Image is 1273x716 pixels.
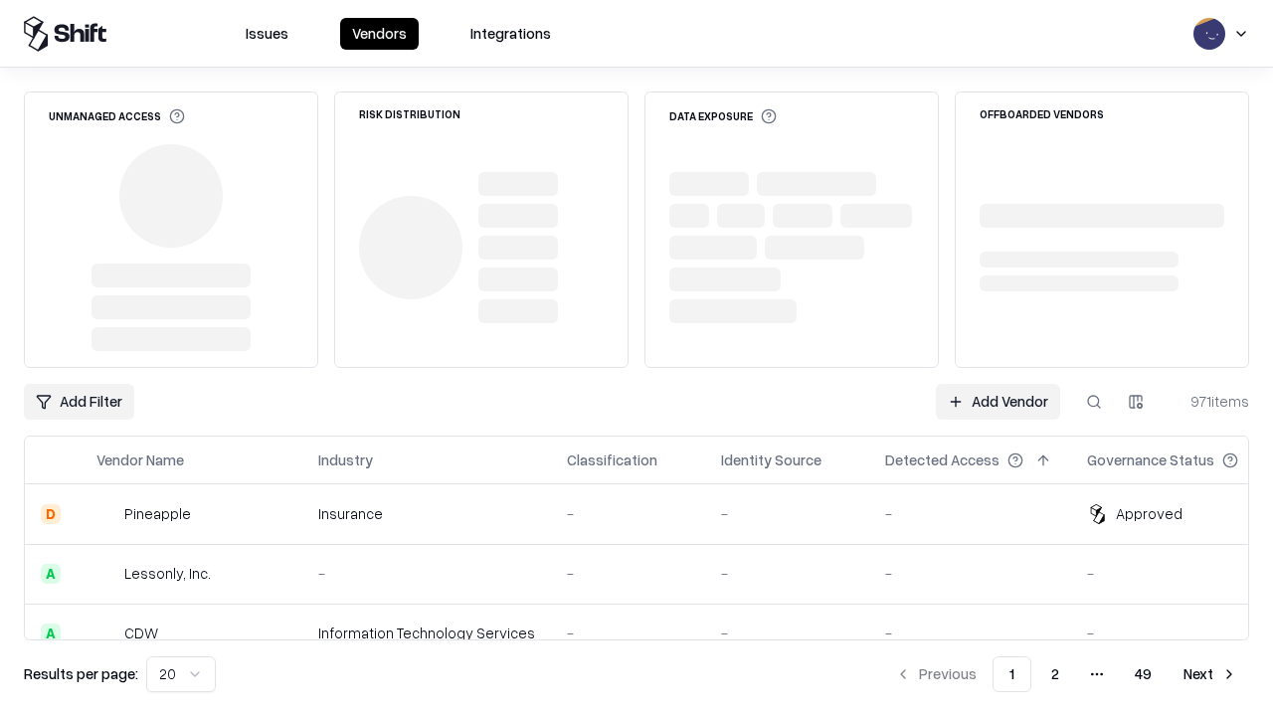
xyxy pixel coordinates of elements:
[567,449,657,470] div: Classification
[567,563,689,584] div: -
[124,563,211,584] div: Lessonly, Inc.
[124,623,158,643] div: CDW
[993,656,1031,692] button: 1
[567,623,689,643] div: -
[41,504,61,524] div: D
[1087,563,1270,584] div: -
[1172,656,1249,692] button: Next
[359,108,460,119] div: Risk Distribution
[721,563,853,584] div: -
[340,18,419,50] button: Vendors
[980,108,1104,119] div: Offboarded Vendors
[41,564,61,584] div: A
[458,18,563,50] button: Integrations
[1087,449,1214,470] div: Governance Status
[1035,656,1075,692] button: 2
[883,656,1249,692] nav: pagination
[96,449,184,470] div: Vendor Name
[669,108,777,124] div: Data Exposure
[318,623,535,643] div: Information Technology Services
[124,503,191,524] div: Pineapple
[96,564,116,584] img: Lessonly, Inc.
[96,624,116,643] img: CDW
[721,623,853,643] div: -
[1170,391,1249,412] div: 971 items
[885,449,1000,470] div: Detected Access
[721,503,853,524] div: -
[885,563,1055,584] div: -
[49,108,185,124] div: Unmanaged Access
[721,449,821,470] div: Identity Source
[1119,656,1168,692] button: 49
[318,503,535,524] div: Insurance
[24,663,138,684] p: Results per page:
[936,384,1060,420] a: Add Vendor
[1116,503,1182,524] div: Approved
[885,623,1055,643] div: -
[885,503,1055,524] div: -
[234,18,300,50] button: Issues
[318,449,373,470] div: Industry
[24,384,134,420] button: Add Filter
[96,504,116,524] img: Pineapple
[318,563,535,584] div: -
[567,503,689,524] div: -
[41,624,61,643] div: A
[1087,623,1270,643] div: -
